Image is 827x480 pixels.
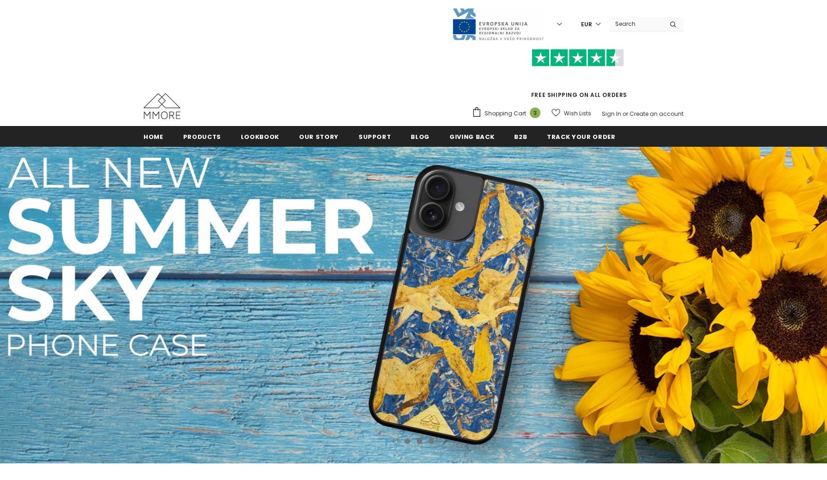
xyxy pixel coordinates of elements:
[241,126,279,147] a: Lookbook
[547,132,615,141] span: Track your order
[623,110,628,118] span: or
[411,132,430,141] span: Blog
[472,66,683,90] iframe: Customer reviews powered by Trustpilot
[359,126,391,147] a: support
[629,110,683,118] a: Create an account
[183,132,221,141] span: Products
[485,109,526,118] span: Shopping Cart
[514,132,527,141] span: B2B
[514,126,527,147] a: B2B
[449,126,494,147] a: Giving back
[452,20,544,28] a: Javni Razpis
[532,49,624,67] img: Trust Pilot Stars
[299,126,339,147] a: Our Story
[144,126,163,147] a: Home
[393,438,398,444] button: 1
[564,109,591,118] span: Wish Lists
[530,108,540,118] span: 3
[610,17,663,30] input: Search Site
[602,110,621,118] a: Sign In
[299,132,339,141] span: Our Story
[359,132,391,141] span: support
[411,126,430,147] a: Blog
[449,132,494,141] span: Giving back
[183,126,221,147] a: Products
[241,132,279,141] span: Lookbook
[547,126,615,147] a: Track your order
[144,93,180,119] img: MMORE Cases
[144,132,163,141] span: Home
[472,107,545,120] a: Shopping Cart 3
[452,7,544,41] img: Javni Razpis
[429,438,434,444] button: 4
[581,20,592,29] span: EUR
[472,53,683,99] span: FREE SHIPPING ON ALL ORDERS
[405,438,410,444] button: 2
[417,438,422,444] button: 3
[551,105,591,121] a: Wish Lists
